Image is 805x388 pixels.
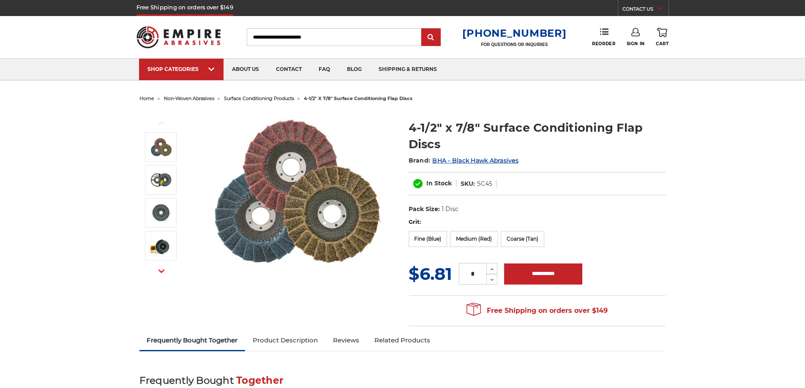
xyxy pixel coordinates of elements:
[409,263,452,284] span: $6.81
[139,95,154,101] a: home
[304,95,412,101] span: 4-1/2" x 7/8" surface conditioning flap discs
[656,28,669,46] a: Cart
[164,95,214,101] a: non-woven abrasives
[592,28,615,46] a: Reorder
[467,302,608,319] span: Free Shipping on orders over $149
[267,59,310,80] a: contact
[139,331,246,350] a: Frequently Bought Together
[592,41,615,46] span: Reorder
[370,59,445,80] a: shipping & returns
[477,179,492,188] dd: SC45
[409,157,431,164] span: Brand:
[151,262,172,280] button: Next
[442,205,458,214] dd: 1 Disc
[147,66,215,72] div: SHOP CATEGORIES
[325,331,367,350] a: Reviews
[338,59,370,80] a: blog
[310,59,338,80] a: faq
[139,374,234,386] span: Frequently Bought
[622,4,669,16] a: CONTACT US
[245,331,325,350] a: Product Description
[409,205,440,214] dt: Pack Size:
[136,21,221,54] img: Empire Abrasives
[151,114,172,132] button: Previous
[656,41,669,46] span: Cart
[150,202,172,223] img: 4-1/2" x 7/8" Surface Conditioning Flap Discs
[426,179,452,187] span: In Stock
[150,137,172,157] img: Scotch brite flap discs
[236,374,284,386] span: Together
[409,119,666,152] h1: 4-1/2" x 7/8" Surface Conditioning Flap Discs
[432,157,518,164] a: BHA - Black Hawk Abrasives
[224,59,267,80] a: about us
[461,179,475,188] dt: SKU:
[627,41,645,46] span: Sign In
[423,29,439,46] input: Submit
[150,235,172,256] img: Angle grinder with blue surface conditioning flap disc
[462,27,566,39] a: [PHONE_NUMBER]
[462,42,566,47] p: FOR QUESTIONS OR INQUIRIES
[212,111,381,275] img: Scotch brite flap discs
[409,218,666,226] label: Grit:
[224,95,294,101] a: surface conditioning products
[150,169,172,190] img: Black Hawk Abrasives Surface Conditioning Flap Disc - Blue
[367,331,438,350] a: Related Products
